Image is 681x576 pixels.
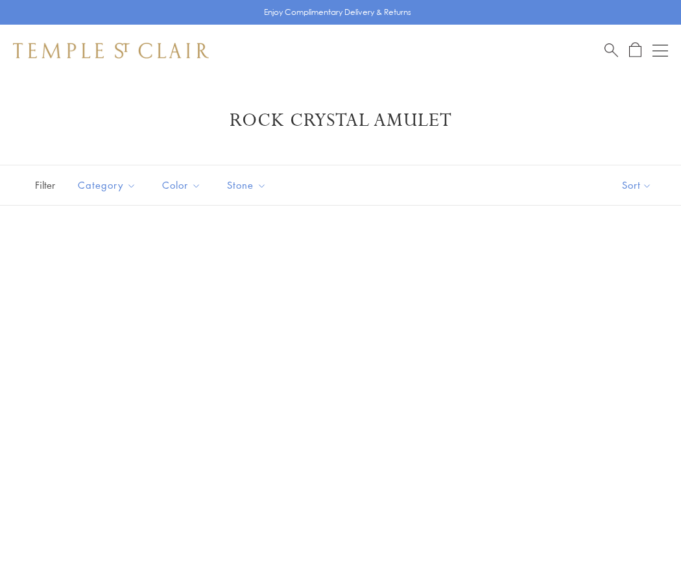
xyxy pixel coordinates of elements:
[156,177,211,193] span: Color
[152,171,211,200] button: Color
[32,109,649,132] h1: Rock Crystal Amulet
[13,43,209,58] img: Temple St. Clair
[217,171,276,200] button: Stone
[221,177,276,193] span: Stone
[629,42,641,58] a: Open Shopping Bag
[264,6,411,19] p: Enjoy Complimentary Delivery & Returns
[593,165,681,205] button: Show sort by
[604,42,618,58] a: Search
[652,43,668,58] button: Open navigation
[71,177,146,193] span: Category
[68,171,146,200] button: Category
